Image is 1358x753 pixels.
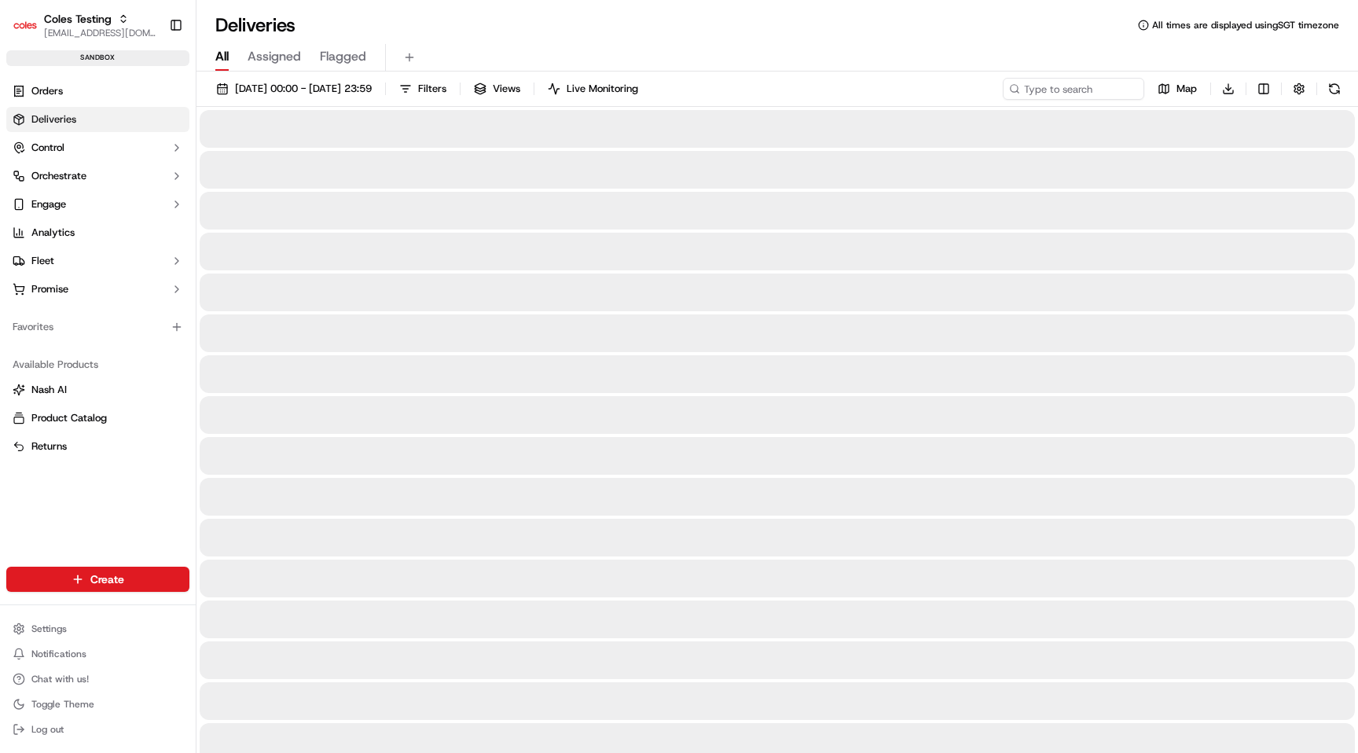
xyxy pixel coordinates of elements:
span: Views [493,82,520,96]
a: Returns [13,439,183,454]
span: Orchestrate [31,169,86,183]
button: Orchestrate [6,163,189,189]
a: Analytics [6,220,189,245]
button: Create [6,567,189,592]
span: Assigned [248,47,301,66]
button: Map [1151,78,1204,100]
span: Engage [31,197,66,211]
span: Create [90,571,124,587]
div: Available Products [6,352,189,377]
a: Product Catalog [13,411,183,425]
span: Deliveries [31,112,76,127]
button: Notifications [6,643,189,665]
span: Product Catalog [31,411,107,425]
span: Filters [418,82,446,96]
span: All [215,47,229,66]
span: Live Monitoring [567,82,638,96]
span: Notifications [31,648,86,660]
a: Nash AI [13,383,183,397]
span: Settings [31,623,67,635]
span: Flagged [320,47,366,66]
input: Type to search [1003,78,1144,100]
button: Returns [6,434,189,459]
span: Analytics [31,226,75,240]
button: Toggle Theme [6,693,189,715]
button: Log out [6,718,189,740]
span: All times are displayed using SGT timezone [1152,19,1339,31]
button: Settings [6,618,189,640]
h1: Deliveries [215,13,295,38]
button: Live Monitoring [541,78,645,100]
a: Orders [6,79,189,104]
button: [DATE] 00:00 - [DATE] 23:59 [209,78,379,100]
button: [EMAIL_ADDRESS][DOMAIN_NAME] [44,27,156,39]
div: Favorites [6,314,189,340]
button: Product Catalog [6,406,189,431]
button: Refresh [1323,78,1345,100]
span: Nash AI [31,383,67,397]
div: sandbox [6,50,189,66]
a: Deliveries [6,107,189,132]
span: Chat with us! [31,673,89,685]
span: Promise [31,282,68,296]
span: Returns [31,439,67,454]
button: Nash AI [6,377,189,402]
button: Fleet [6,248,189,274]
span: Control [31,141,64,155]
button: Coles Testing [44,11,112,27]
span: Toggle Theme [31,698,94,711]
span: Fleet [31,254,54,268]
button: Control [6,135,189,160]
button: Filters [392,78,453,100]
button: Views [467,78,527,100]
button: Engage [6,192,189,217]
button: Chat with us! [6,668,189,690]
button: Promise [6,277,189,302]
span: Orders [31,84,63,98]
span: Map [1176,82,1197,96]
span: Log out [31,723,64,736]
button: Coles TestingColes Testing[EMAIL_ADDRESS][DOMAIN_NAME] [6,6,163,44]
span: [DATE] 00:00 - [DATE] 23:59 [235,82,372,96]
img: Coles Testing [13,13,38,38]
